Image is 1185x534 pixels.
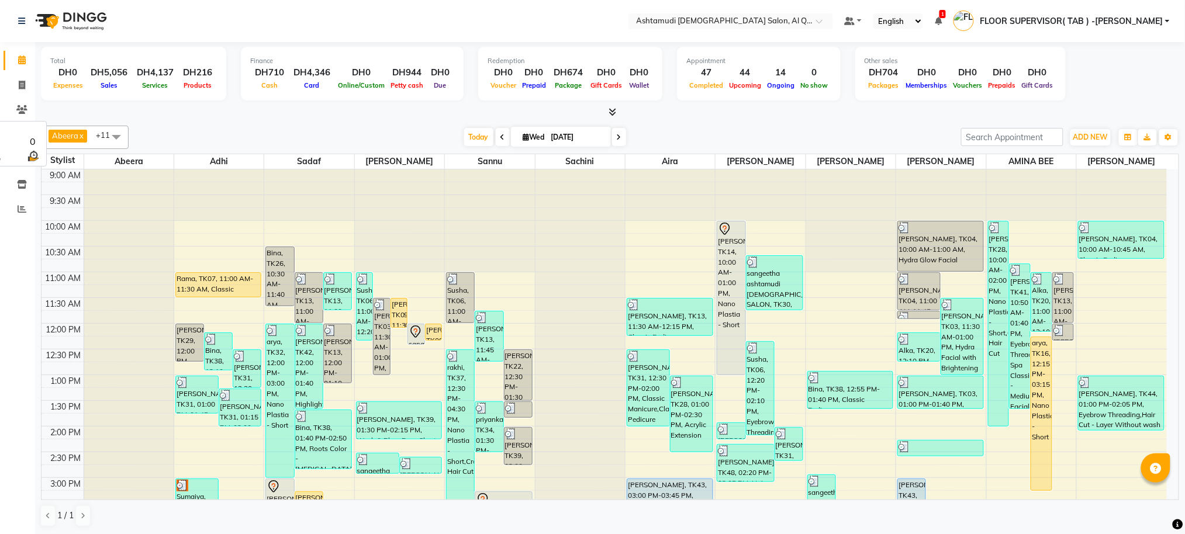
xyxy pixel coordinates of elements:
span: AMINA BEE [987,154,1076,169]
div: [PERSON_NAME], TK13, 12:00 PM-12:20 PM, Eyebrow Threading [1053,324,1073,340]
div: [PERSON_NAME], TK13, 11:30 AM-12:15 PM, Classic Pedicure [627,299,713,335]
div: 2:30 PM [49,452,84,464]
span: +11 [96,130,119,140]
div: Susha, TK06, 11:45 AM-11:55 AM, Lycon Eyebrow Waxing [898,311,940,318]
div: sangeetha ashtamudi [DEMOGRAPHIC_DATA] SALON, TK30, 10:40 AM-11:45 AM, Full Arms Waxing,Full Legs... [747,256,803,310]
div: [PERSON_NAME], TK14, 10:00 AM-01:00 PM, Nano Plastia - Short [717,221,745,375]
span: Package [552,81,585,89]
div: Susha, TK06, 12:20 PM-02:10 PM, Eyebrow Threading,Forehead Threading,Upper Lip Threading,Creative... [747,342,774,435]
div: [PERSON_NAME], TK22, 12:30 PM-01:30 PM, Creative Hair Cut [505,350,532,400]
div: Other sales [865,56,1056,66]
div: Stylist [42,154,84,167]
button: ADD NEW [1070,129,1111,145]
span: 1 / 1 [57,509,74,522]
span: [PERSON_NAME] [806,154,896,169]
div: 44 [726,66,764,79]
div: DH0 [588,66,625,79]
div: [PERSON_NAME], TK09, 12:00 PM-12:20 PM, [PERSON_NAME]/Face Bleach [426,324,442,340]
span: Vouchers [951,81,986,89]
div: Total [50,56,217,66]
div: [PERSON_NAME], TK28, 10:00 AM-02:00 PM, Nano Plastia - Short,Creative Hair Cut [989,221,1009,426]
div: Appointment [686,56,831,66]
span: Prepaids [986,81,1019,89]
div: [PERSON_NAME], TK13, 12:00 PM-01:10 PM, Roots Color - Schwarzkopf/L’Oréal [324,324,351,383]
div: [PERSON_NAME], TK39, 01:30 PM-01:50 PM, Eyebrow Threading [505,402,532,417]
div: 2:00 PM [49,426,84,439]
div: 11:30 AM [43,298,84,310]
div: [PERSON_NAME], TK39, 02:00 PM-02:45 PM, Wash & Blow Dry - Short Hair [505,428,532,464]
div: [PERSON_NAME], TK31, 01:00 PM-01:45 PM, Classic Pedicure [176,376,218,413]
span: Card [302,81,323,89]
div: 10:00 AM [43,221,84,233]
div: 3:00 PM [49,478,84,490]
div: sangeetha ashtamudi [DEMOGRAPHIC_DATA] SALON, TK46, 02:30 PM-02:55 PM, Brazilian Waxing [357,453,399,473]
span: Sadaf [264,154,354,169]
div: [PERSON_NAME], TK13, 11:00 AM-11:45 AM, Hair Cut - Layer Without wash [324,273,351,310]
div: Redemption [488,56,653,66]
div: [PERSON_NAME], TK03, 11:30 AM-01:00 PM, Hydra Facial with Brightening [941,299,983,375]
div: DH704 [865,66,903,79]
div: DH4,137 [132,66,178,79]
div: DH0 [488,66,519,79]
div: DH0 [986,66,1019,79]
span: Adhi [174,154,264,169]
span: Petty cash [388,81,426,89]
span: ADD NEW [1073,133,1108,141]
div: priyanka, TK34, 01:30 PM-02:30 PM, Wash & Blow Dry - Medium hair [475,402,503,452]
span: Upcoming [726,81,764,89]
div: arya, TK32, 12:00 PM-03:00 PM, Nano Plastia - Short [266,324,293,477]
span: Expenses [50,81,86,89]
div: [PERSON_NAME], TK42, 12:00 PM-01:40 PM, Highlights Per Streak - (Schwarzkopf / L’Oréal),Eyebrow T... [295,324,323,408]
div: [PERSON_NAME], TK31, 12:30 PM-01:15 PM, Classic Manicure [233,350,261,387]
div: [PERSON_NAME], TK43, 03:00 PM-03:45 PM, Classic Manicure [627,479,713,516]
div: [PERSON_NAME], TK45, 01:55 PM-02:15 PM, Eyebrow Threading [717,423,745,439]
div: DH0 [951,66,986,79]
div: DH4,346 [289,66,335,79]
span: Memberships [903,81,951,89]
div: [PERSON_NAME], TK48, 02:20 PM-03:05 PM, Hair Spa Schwarkopf/Loreal/Keratin - Medium [717,445,773,481]
div: 47 [686,66,726,79]
div: 0 [797,66,831,79]
span: [PERSON_NAME] [1077,154,1167,169]
div: 12:30 PM [44,349,84,362]
div: [PERSON_NAME], TK39, 02:35 PM-02:55 PM, Eyebrow Threading [400,457,442,473]
div: [PERSON_NAME], TK31, 01:15 PM-02:00 PM, Classic Manicure [219,389,261,426]
div: [PERSON_NAME], TK03, 01:00 PM-01:40 PM, [PERSON_NAME]/Face Bleach,Eyebrow Threading [898,376,983,408]
img: wait_time.png [26,148,40,163]
span: Online/Custom [335,81,388,89]
div: arya, TK16, 12:15 PM-03:15 PM, Nano Plastia - Short [1031,337,1052,490]
div: Sumaiya, TK35, 03:00 PM-03:45 PM, Classic Manicure [176,479,218,516]
div: Rama, TK07, 11:00 AM-11:30 AM, Classic Pedicure [176,273,261,297]
span: Gift Cards [588,81,625,89]
span: Prepaid [519,81,549,89]
span: Abeera [52,131,78,140]
div: Susha, TK06, 11:00 AM-12:00 PM, Creative Hair Cut [447,273,474,323]
div: [PERSON_NAME], TK31, 12:30 PM-02:00 PM, Classic Manicure,Classic Pedicure [627,350,669,426]
span: Aira [626,154,715,169]
div: 1:00 PM [49,375,84,387]
span: Sannu [445,154,534,169]
div: DH0 [519,66,549,79]
div: [PERSON_NAME], TK13, 11:45 AM-12:45 PM, Creative Hair Cut [475,311,503,361]
a: x [78,131,84,140]
div: [PERSON_NAME], TK13, 11:00 AM-12:00 PM, Creative Hair Cut [1053,273,1073,323]
span: No show [797,81,831,89]
input: 2025-09-03 [548,129,606,146]
div: [PERSON_NAME], TK04, 10:00 AM-10:45 AM, Classic Pedicure [1079,221,1164,258]
span: 1 [939,10,946,18]
span: [PERSON_NAME] [716,154,805,169]
div: 0 [26,134,40,148]
div: 9:00 AM [48,169,84,182]
span: Abeera [84,154,174,169]
span: Services [140,81,171,89]
span: Sachini [536,154,625,169]
div: DH710 [250,66,289,79]
div: [PERSON_NAME], TK31, 02:00 PM-02:40 PM, Eyebrow Threading,Eyebrow Threading [775,428,803,460]
div: 9:30 AM [48,195,84,207]
span: FLOOR SUPERVISOR( TAB ) -[PERSON_NAME] [980,15,1163,27]
span: Wallet [626,81,652,89]
div: DH216 [178,66,217,79]
div: 12:00 PM [44,324,84,336]
div: Bina, TK38, 12:10 PM-12:55 PM, Classic Manicure [205,333,232,370]
span: [PERSON_NAME] [355,154,444,169]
